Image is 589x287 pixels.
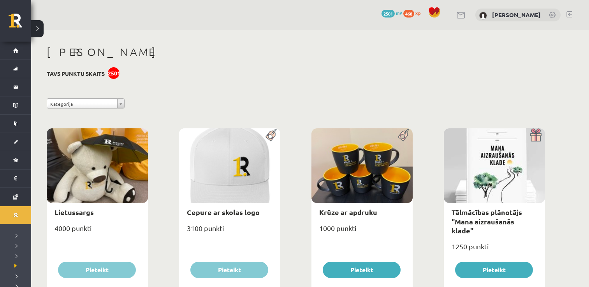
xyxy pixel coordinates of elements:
[263,128,280,142] img: Populāra prece
[403,10,424,16] a: 468 xp
[455,262,533,278] button: Pieteikt
[179,222,280,241] div: 3100 punkti
[395,128,413,142] img: Populāra prece
[403,10,414,17] span: 468
[396,10,402,16] span: mP
[58,262,136,278] button: Pieteikt
[50,99,114,109] span: Kategorija
[323,262,401,278] button: Pieteikt
[444,240,545,259] div: 1250 punkti
[415,10,420,16] span: xp
[382,10,402,16] a: 2501 mP
[479,12,487,19] img: Linda Zemīte
[47,222,148,241] div: 4000 punkti
[452,208,522,235] a: Tālmācības plānotājs "Mana aizraušanās klade"
[47,70,105,77] h3: Tavs punktu skaits
[527,128,545,142] img: Dāvana ar pārsteigumu
[55,208,94,217] a: Lietussargs
[187,208,260,217] a: Cepure ar skolas logo
[47,98,125,108] a: Kategorija
[47,45,545,59] h1: [PERSON_NAME]
[9,14,31,33] a: Rīgas 1. Tālmācības vidusskola
[492,11,541,19] a: [PERSON_NAME]
[382,10,395,17] span: 2501
[311,222,413,241] div: 1000 punkti
[319,208,377,217] a: Krūze ar apdruku
[190,262,268,278] button: Pieteikt
[108,67,120,79] div: 2501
